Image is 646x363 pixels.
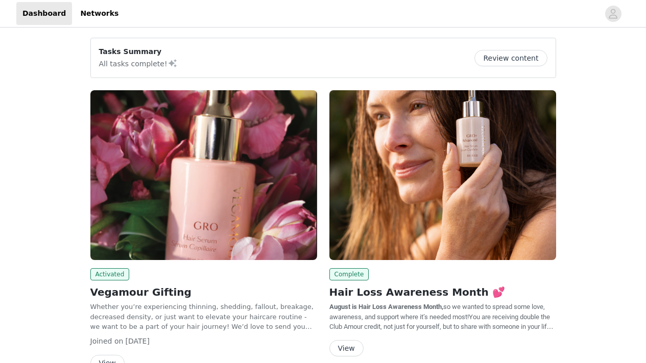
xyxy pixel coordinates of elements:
p: All tasks complete! [99,57,178,69]
span: Joined on [90,337,124,345]
a: Dashboard [16,2,72,25]
img: Vegamour [90,90,317,260]
span: [DATE] [126,337,150,345]
a: Networks [74,2,125,25]
div: avatar [608,6,618,22]
p: Whether you’re experiencing thinning, shedding, fallout, breakage, decreased density, or just wan... [90,302,317,332]
span: You are receiving double the Club Amour credit, not just for yourself, but to share with someone ... [329,313,554,341]
a: View [329,345,364,352]
span: we wanted to spread some love, awareness, and support where it’s needed most! [329,303,545,321]
button: Review content [474,50,547,66]
h2: Hair Loss Awareness Month 💕 [329,284,556,300]
button: View [329,340,364,356]
span: Activated [90,268,130,280]
span: Complete [329,268,369,280]
img: Vegamour [329,90,556,260]
p: Tasks Summary [99,46,178,57]
strong: August is Hair Loss Awareness Month, [329,303,443,310]
span: so [443,303,450,310]
h2: Vegamour Gifting [90,284,317,300]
